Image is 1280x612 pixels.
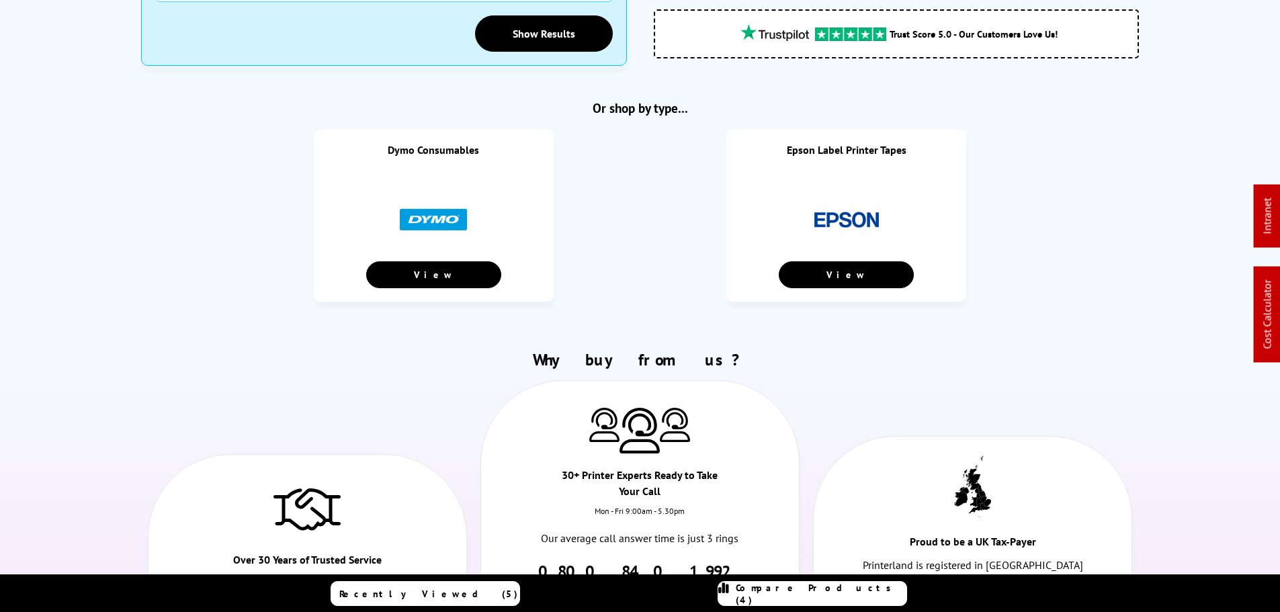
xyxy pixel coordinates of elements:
[339,588,518,600] span: Recently Viewed (5)
[787,143,906,157] a: Epson Label Printer Tapes
[481,506,799,529] div: Mon - Fri 9:00am - 5.30pm
[589,408,620,442] img: Printer Experts
[660,408,690,442] img: Printer Experts
[273,482,341,535] img: Trusted Service
[954,455,991,517] img: UK tax payer
[388,143,479,157] a: Dymo Consumables
[141,99,1140,116] h2: Or shop by type...
[734,24,815,41] img: trustpilot rating
[779,261,913,288] a: View
[141,349,1140,370] h2: Why buy from us?
[228,552,387,574] div: Over 30 Years of Trusted Service
[331,581,520,606] a: Recently Viewed (5)
[718,581,907,606] a: Compare Products (4)
[560,467,720,506] div: 30+ Printer Experts Ready to Take Your Call
[475,15,613,52] a: Show Results
[400,186,467,253] img: Dymo Consumables
[813,186,880,253] img: Epson Label Printer Tapes
[366,261,501,288] a: View
[1261,198,1274,234] a: Intranet
[736,582,906,606] span: Compare Products (4)
[893,533,1052,556] div: Proud to be a UK Tax-Payer
[620,408,660,454] img: Printer Experts
[815,28,886,41] img: trustpilot rating
[1261,280,1274,349] a: Cost Calculator
[538,561,742,582] a: 0800 840 1992
[890,28,1058,40] span: Trust Score 5.0 - Our Customers Love Us!
[529,529,751,548] p: Our average call answer time is just 3 rings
